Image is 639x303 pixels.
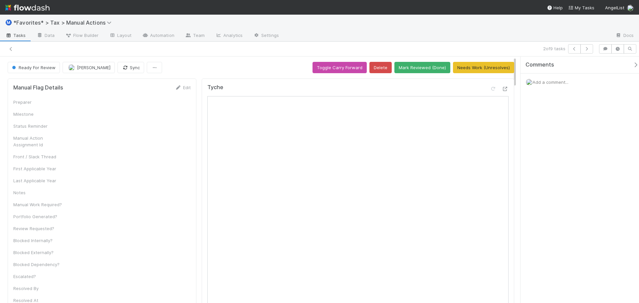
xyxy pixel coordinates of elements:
a: Data [31,31,60,41]
span: Comments [526,62,554,68]
img: logo-inverted-e16ddd16eac7371096b0.svg [5,2,50,13]
div: Blocked Externally? [13,249,63,256]
div: Portfolio Generated? [13,213,63,220]
div: Last Applicable Year [13,177,63,184]
span: Tasks [5,32,26,39]
a: Automation [137,31,180,41]
span: 2 of 9 tasks [543,45,565,52]
button: Mark Reviewed (Done) [394,62,450,73]
div: Review Requested? [13,225,63,232]
span: Add a comment... [532,79,568,85]
button: Needs Work (Unresolves) [453,62,514,73]
span: [PERSON_NAME] [77,65,110,70]
div: Blocked Internally? [13,237,63,244]
button: Delete [369,62,392,73]
a: Edit [175,85,191,90]
div: Notes [13,189,63,196]
div: Help [547,4,563,11]
button: Toggle Carry Forward [313,62,367,73]
span: Ⓜ️ [5,20,12,25]
div: Front / Slack Thread [13,153,63,160]
div: Preparer [13,99,63,105]
h5: Manual Flag Details [13,84,63,91]
div: Manual Work Required? [13,201,63,208]
a: Analytics [210,31,248,41]
button: Sync [117,62,144,73]
img: avatar_37569647-1c78-4889-accf-88c08d42a236.png [68,64,75,71]
div: Manual Action Assignment Id [13,135,63,148]
a: Docs [610,31,639,41]
button: [PERSON_NAME] [63,62,115,73]
span: AngelList [605,5,624,10]
a: Settings [248,31,284,41]
a: Layout [104,31,137,41]
h5: Tyche [207,84,223,91]
a: Flow Builder [60,31,104,41]
a: My Tasks [568,4,594,11]
div: Escalated? [13,273,63,280]
img: avatar_37569647-1c78-4889-accf-88c08d42a236.png [627,5,634,11]
a: Team [180,31,210,41]
div: Blocked Dependency? [13,261,63,268]
img: avatar_37569647-1c78-4889-accf-88c08d42a236.png [526,79,532,85]
div: Status Reminder [13,123,63,129]
div: First Applicable Year [13,165,63,172]
span: Flow Builder [65,32,99,39]
span: My Tasks [568,5,594,10]
div: Resolved By [13,285,63,292]
span: *Favorites* > Tax > Manual Actions [13,19,115,26]
div: Milestone [13,111,63,117]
